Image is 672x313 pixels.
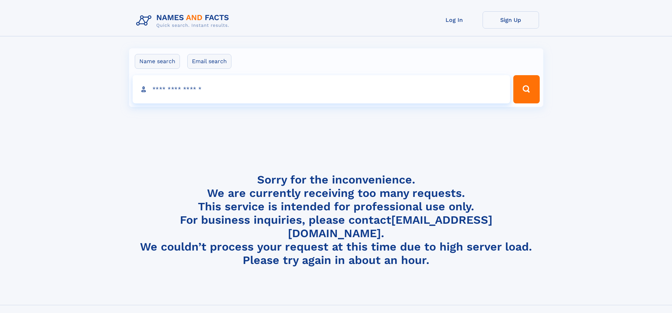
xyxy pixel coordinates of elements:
[133,11,235,30] img: Logo Names and Facts
[133,173,539,267] h4: Sorry for the inconvenience. We are currently receiving too many requests. This service is intend...
[426,11,483,29] a: Log In
[133,75,510,103] input: search input
[288,213,492,240] a: [EMAIL_ADDRESS][DOMAIN_NAME]
[187,54,231,69] label: Email search
[135,54,180,69] label: Name search
[513,75,539,103] button: Search Button
[483,11,539,29] a: Sign Up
